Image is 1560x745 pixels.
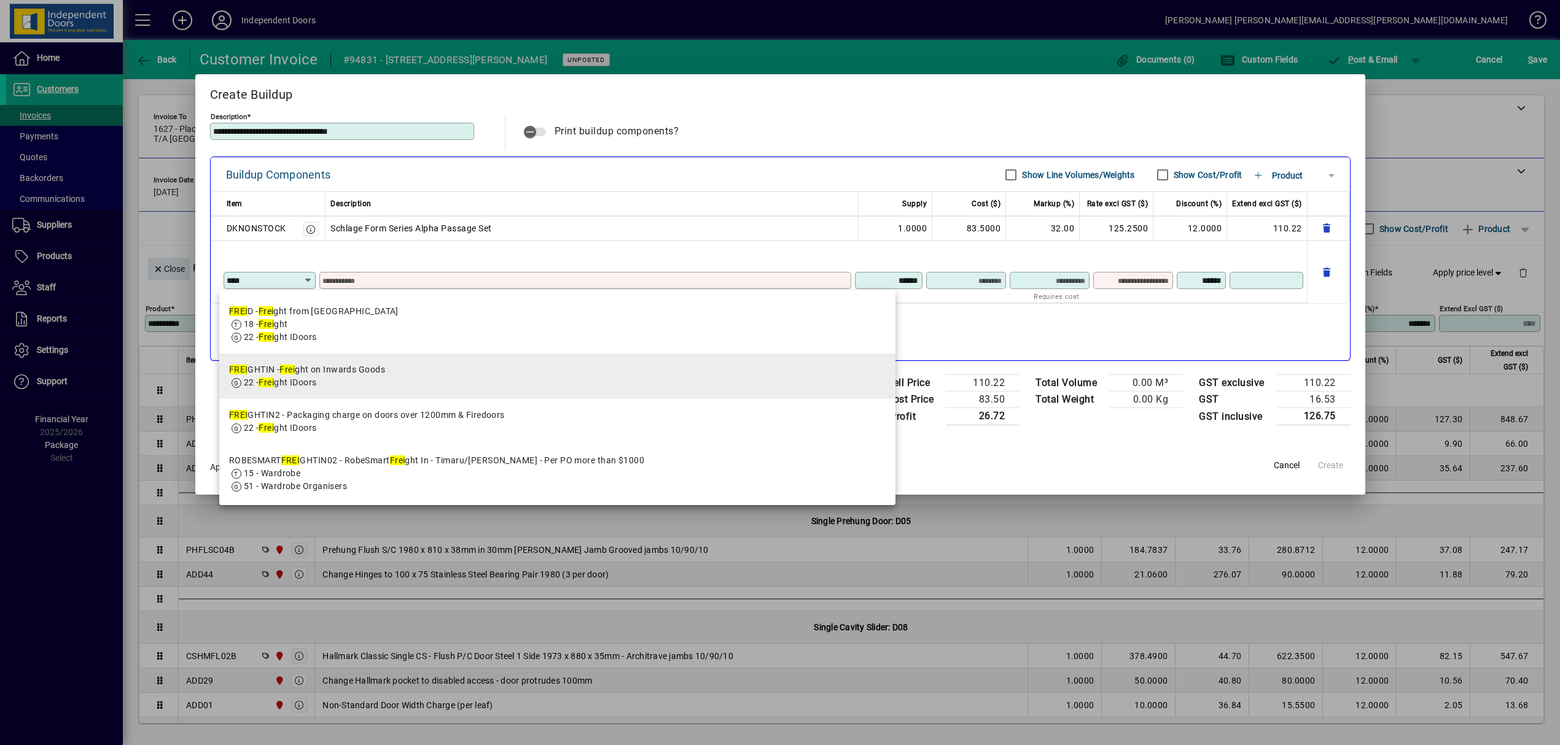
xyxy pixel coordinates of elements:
[946,392,1020,408] td: 83.50
[244,423,317,433] span: 22 - ght IDoors
[244,377,317,387] span: 22 - ght IDoors
[902,196,927,211] span: Supply
[1277,392,1351,408] td: 16.53
[1109,375,1183,392] td: 0.00 M³
[1034,196,1074,211] span: Markup (%)
[219,295,895,353] mat-option: FREID - Freight from Timaru
[1006,216,1080,241] td: 32.00
[1029,375,1109,392] td: Total Volume
[244,319,288,329] span: 18 - ght
[281,455,300,465] em: FREI
[946,375,1020,392] td: 110.22
[1020,169,1134,181] label: Show Line Volumes/Weights
[1171,169,1242,181] label: Show Cost/Profit
[1311,455,1351,477] button: Create
[226,165,331,185] div: Buildup Components
[972,196,1000,211] span: Cost ($)
[219,503,895,561] mat-option: ROBESMARTFREIGHTIN01 - RobeSmart Freight In - Timaru/Cromwell - Per PO less than $1000
[210,462,232,472] span: Apply
[1085,221,1148,236] div: 125.2500
[1087,196,1149,211] span: Rate excl GST ($)
[1318,459,1343,472] span: Create
[229,305,399,318] div: D - ght from [GEOGRAPHIC_DATA]
[1267,455,1306,477] button: Cancel
[1029,392,1109,408] td: Total Weight
[1176,196,1222,211] span: Discount (%)
[1227,216,1308,241] td: 110.22
[1277,375,1351,392] td: 110.22
[229,410,248,420] em: FREI
[330,196,372,211] span: Description
[229,365,248,374] em: FREI
[259,319,274,329] em: Frei
[1232,196,1302,211] span: Extend excl GST ($)
[259,332,274,342] em: Frei
[1193,375,1277,392] td: GST exclusive
[279,365,295,374] em: Frei
[244,468,301,478] span: 15 - Wardrobe
[1277,408,1351,425] td: 126.75
[219,399,895,444] mat-option: FREIGHTIN2 - Packaging charge on doors over 1200mm & Firedoors
[227,221,286,236] div: DKNONSTOCK
[211,112,247,121] mat-label: Description
[259,306,274,316] em: Frei
[259,423,274,433] em: Frei
[244,481,348,491] span: 51 - Wardrobe Organisers
[854,375,946,392] td: Total Sell Price
[854,392,946,408] td: Total Cost Price
[859,216,932,241] td: 1.0000
[1193,408,1277,425] td: GST inclusive
[390,455,405,465] em: Frei
[937,221,1000,236] div: 83.5000
[229,363,385,376] div: GHTIN - ght on Inwards Goods
[946,408,1020,425] td: 26.72
[555,125,679,137] span: Print buildup components?
[1109,392,1183,408] td: 0.00 Kg
[229,454,644,467] div: ROBESMART GHTIN02 - RobeSmart ght In - Timaru/[PERSON_NAME] - Per PO more than $1000
[1274,459,1300,472] span: Cancel
[227,196,243,211] span: Item
[219,353,895,399] mat-option: FREIGHTIN - Freight on Inwards Goods
[326,216,859,241] td: Schlage Form Series Alpha Passage Set
[244,332,317,342] span: 22 - ght IDoors
[1034,289,1079,303] mat-hint: Requires cost
[195,74,1365,110] h2: Create Buildup
[219,444,895,503] mat-option: ROBESMARTFREIGHTIN02 - RobeSmart Freight In - Timaru/Cromwell - Per PO more than $1000
[229,409,505,422] div: GHTIN2 - Packaging charge on doors over 1200mm & Firedoors
[1153,216,1227,241] td: 12.0000
[1193,392,1277,408] td: GST
[854,408,946,425] td: Gross Profit
[229,306,248,316] em: FREI
[259,377,274,387] em: Frei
